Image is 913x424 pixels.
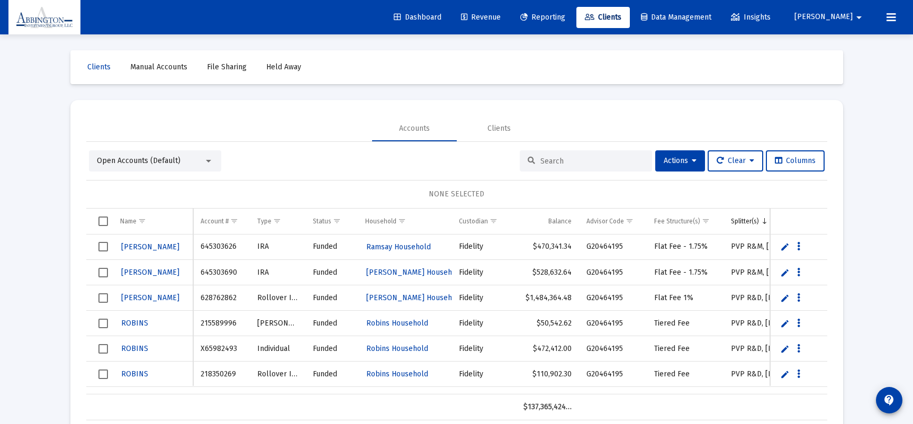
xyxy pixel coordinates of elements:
[120,265,180,280] a: [PERSON_NAME]
[120,217,137,225] div: Name
[121,242,179,251] span: [PERSON_NAME]
[782,6,878,28] button: [PERSON_NAME]
[647,285,724,311] td: Flat Fee 1%
[273,217,281,225] span: Show filter options for column 'Type'
[516,209,579,234] td: Column Balance
[79,57,119,78] a: Clients
[516,387,579,412] td: $25,655.36
[451,311,516,336] td: Fidelity
[579,336,647,362] td: G20464195
[365,265,464,280] a: [PERSON_NAME] Household
[516,336,579,362] td: $472,412.00
[87,62,111,71] span: Clients
[724,209,824,234] td: Column Splitter(s)
[654,217,700,225] div: Fee Structure(s)
[780,369,790,379] a: Edit
[250,362,305,387] td: Rollover IRA
[766,150,825,172] button: Columns
[451,387,516,412] td: Fidelity
[708,150,763,172] button: Clear
[313,217,331,225] div: Status
[540,157,644,166] input: Search
[86,209,827,420] div: Data grid
[394,13,441,22] span: Dashboard
[366,344,428,353] span: Robins Household
[576,7,630,28] a: Clients
[121,344,148,353] span: ROBINS
[459,217,488,225] div: Custodian
[333,217,341,225] span: Show filter options for column 'Status'
[647,336,724,362] td: Tiered Fee
[722,7,779,28] a: Insights
[664,156,697,165] span: Actions
[516,260,579,285] td: $528,632.64
[95,189,819,200] div: NONE SELECTED
[138,217,146,225] span: Show filter options for column 'Name'
[313,293,350,303] div: Funded
[366,293,463,302] span: [PERSON_NAME] Household
[794,13,853,22] span: [PERSON_NAME]
[451,285,516,311] td: Fidelity
[250,209,305,234] td: Column Type
[121,369,148,378] span: ROBINS
[193,387,249,412] td: 628815172
[305,209,358,234] td: Column Status
[579,209,647,234] td: Column Advisor Code
[313,318,350,329] div: Funded
[366,268,463,277] span: [PERSON_NAME] Household
[130,62,187,71] span: Manual Accounts
[120,341,149,356] a: ROBINS
[250,311,305,336] td: [PERSON_NAME]
[724,260,824,285] td: PVP R&M, [PERSON_NAME] R&M
[883,394,896,407] mat-icon: contact_support
[451,234,516,260] td: Fidelity
[516,234,579,260] td: $470,341.34
[230,217,238,225] span: Show filter options for column 'Account #'
[365,239,432,255] a: Ramsay Household
[626,217,634,225] span: Show filter options for column 'Advisor Code'
[198,57,255,78] a: File Sharing
[16,7,73,28] img: Dashboard
[121,319,148,328] span: ROBINS
[120,290,180,305] a: [PERSON_NAME]
[724,336,824,362] td: PVP R&D, [PERSON_NAME] R&D
[98,319,108,328] div: Select row
[647,260,724,285] td: Flat Fee - 1.75%
[548,217,572,225] div: Balance
[516,285,579,311] td: $1,484,364.48
[385,7,450,28] a: Dashboard
[98,242,108,251] div: Select row
[250,387,305,412] td: [PERSON_NAME]
[647,209,724,234] td: Column Fee Structure(s)
[98,344,108,354] div: Select row
[399,123,430,134] div: Accounts
[451,336,516,362] td: Fidelity
[207,62,247,71] span: File Sharing
[120,366,149,382] a: ROBINS
[579,362,647,387] td: G20464195
[121,268,179,277] span: [PERSON_NAME]
[122,57,196,78] a: Manual Accounts
[853,7,865,28] mat-icon: arrow_drop_down
[451,260,516,285] td: Fidelity
[193,260,249,285] td: 645303690
[487,123,511,134] div: Clients
[647,234,724,260] td: Flat Fee - 1.75%
[579,260,647,285] td: G20464195
[780,268,790,277] a: Edit
[647,387,724,412] td: Flat Fee 1%
[453,7,509,28] a: Revenue
[201,217,229,225] div: Account #
[97,156,180,165] span: Open Accounts (Default)
[98,216,108,226] div: Select all
[98,293,108,303] div: Select row
[193,234,249,260] td: 645303626
[731,217,759,225] div: Splitter(s)
[724,234,824,260] td: PVP R&M, [PERSON_NAME] R&M
[365,341,429,356] a: Robins Household
[366,369,428,378] span: Robins Household
[120,239,180,255] a: [PERSON_NAME]
[461,13,501,22] span: Revenue
[193,336,249,362] td: X65982493
[579,234,647,260] td: G20464195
